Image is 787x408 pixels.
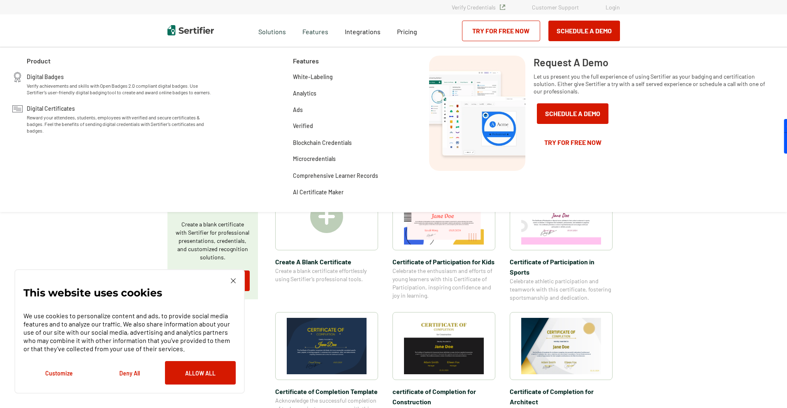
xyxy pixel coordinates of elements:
span: Let us present you the full experience of using Sertifier as your badging and certification solut... [534,73,766,95]
img: certificate of Completion for Construction [404,318,484,374]
a: Digital CertificatesReward your attendees, students, employees with verified and secure certifica... [27,104,215,134]
p: This website uses cookies [23,289,162,297]
p: We use cookies to personalize content and ads, to provide social media features and to analyze ou... [23,312,236,353]
a: Login [606,4,620,11]
a: Certificate of Participation for Kids​Certificate of Participation for Kids​Celebrate the enthusi... [392,182,495,302]
img: Sertifier | Digital Credentialing Platform [167,25,214,35]
img: Verified [500,5,505,10]
a: Verify Credentials [452,4,505,11]
span: Integrations [345,28,381,35]
span: Features [302,26,328,36]
span: Solutions [258,26,286,36]
span: Certificate of Participation for Kids​ [392,256,495,267]
a: Try for Free Now [462,21,540,41]
p: Create a blank certificate with Sertifier for professional presentations, credentials, and custom... [176,220,250,261]
a: Blockchain Credentials [293,138,352,146]
a: Try for Free Now [534,132,612,153]
span: certificate of Completion for Construction [392,386,495,407]
a: Microcredentials [293,154,336,163]
span: Celebrate athletic participation and teamwork with this certificate, fostering sportsmanship and ... [510,277,613,302]
a: Integrations [345,26,381,36]
button: Customize [23,361,94,385]
span: Digital Badges [27,72,64,80]
img: Certificate of Completion Template [287,318,367,374]
button: Deny All [94,361,165,385]
img: Cookie Popup Close [231,278,236,283]
img: Create A Blank Certificate [310,200,343,233]
button: Schedule a Demo [548,21,620,41]
img: Digital Certificates Icon [12,104,23,114]
span: Certificate of Participation in Sports [510,256,613,277]
a: Certificate of Participation in SportsCertificate of Participation in SportsCelebrate athletic pa... [510,182,613,302]
a: Comprehensive Learner Records [293,171,378,179]
span: Verify achievements and skills with Open Badges 2.0 compliant digital badges. Use Sertifier’s use... [27,82,215,96]
a: Ads [293,105,303,113]
a: Digital BadgesVerify achievements and skills with Open Badges 2.0 compliant digital badges. Use S... [27,72,215,96]
button: Schedule a Demo [537,103,608,124]
img: Request A Demo [429,56,525,171]
span: Certificate of Completion​ for Architect [510,386,613,407]
img: Digital Badges Icon [12,72,23,82]
span: Digital Certificates [27,104,75,112]
span: Product [27,56,51,66]
a: Analytics [293,89,316,97]
span: Create A Blank Certificate [275,256,378,267]
a: Pricing [397,26,417,36]
span: Features [293,56,319,66]
span: Create a blank certificate effortlessly using Sertifier’s professional tools. [275,267,378,283]
a: Customer Support [532,4,579,11]
iframe: Chat Widget [746,368,787,408]
a: White-Labeling [293,72,333,80]
img: Certificate of Participation in Sports [521,188,601,245]
button: Allow All [165,361,236,385]
a: AI Certificate Maker [293,187,344,196]
span: Request A Demo [534,56,608,69]
span: Celebrate the enthusiasm and efforts of young learners with this Certificate of Participation, in... [392,267,495,300]
span: Certificate of Completion Template [275,386,378,396]
a: Verified [293,121,313,130]
img: Certificate of Completion​ for Architect [521,318,601,374]
img: Certificate of Participation for Kids​ [404,188,484,245]
span: Pricing [397,28,417,35]
span: Reward your attendees, students, employees with verified and secure certificates & badges. Feel t... [27,114,215,134]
